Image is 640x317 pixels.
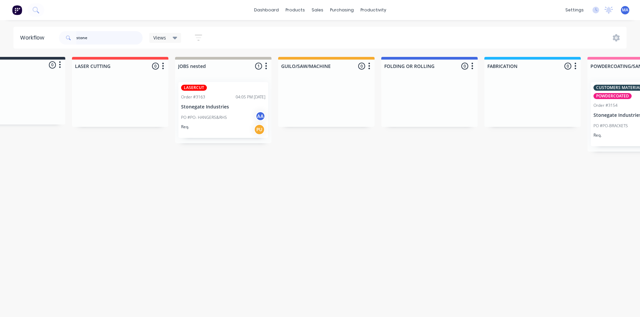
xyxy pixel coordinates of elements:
[12,5,22,15] img: Factory
[593,102,618,108] div: Order #3154
[181,124,189,130] p: Req.
[251,5,282,15] a: dashboard
[236,94,265,100] div: 04:05 PM [DATE]
[622,7,628,13] span: MA
[593,93,632,99] div: POWDERCOATED
[255,111,265,121] div: AA
[357,5,390,15] div: productivity
[282,5,308,15] div: products
[593,132,602,138] p: Req.
[181,114,227,121] p: PO #PO- HANGERS&RHS
[181,104,265,110] p: Stonegate Industries
[20,34,48,42] div: Workflow
[593,123,628,129] p: PO #PO-BRACKETS
[254,124,265,135] div: PU
[153,34,166,41] span: Views
[76,31,143,45] input: Search for orders...
[181,94,205,100] div: Order #3163
[327,5,357,15] div: purchasing
[308,5,327,15] div: sales
[178,82,268,138] div: LASERCUTOrder #316304:05 PM [DATE]Stonegate IndustriesPO #PO- HANGERS&RHSAAReq.PU
[181,85,207,91] div: LASERCUT
[562,5,587,15] div: settings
